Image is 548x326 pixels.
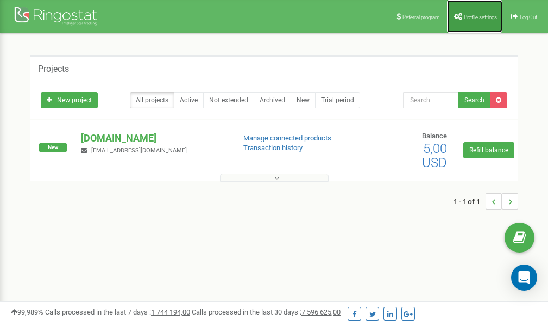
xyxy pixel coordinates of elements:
[458,92,490,108] button: Search
[301,308,341,316] u: 7 596 625,00
[511,265,537,291] div: Open Intercom Messenger
[39,143,67,152] span: New
[254,92,291,108] a: Archived
[291,92,316,108] a: New
[315,92,360,108] a: Trial period
[402,14,440,20] span: Referral program
[192,308,341,316] span: Calls processed in the last 30 days :
[203,92,254,108] a: Not extended
[453,193,486,210] span: 1 - 1 of 1
[403,92,459,108] input: Search
[422,141,447,170] span: 5,00 USD
[91,147,187,154] span: [EMAIL_ADDRESS][DOMAIN_NAME]
[243,144,303,152] a: Transaction history
[151,308,190,316] u: 1 744 194,00
[422,132,447,140] span: Balance
[520,14,537,20] span: Log Out
[81,131,225,145] p: [DOMAIN_NAME]
[243,134,331,142] a: Manage connected products
[464,14,497,20] span: Profile settings
[453,182,518,220] nav: ...
[130,92,174,108] a: All projects
[174,92,204,108] a: Active
[41,92,98,108] a: New project
[463,142,514,158] a: Refill balance
[38,64,69,74] h5: Projects
[11,308,43,316] span: 99,989%
[45,308,190,316] span: Calls processed in the last 7 days :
